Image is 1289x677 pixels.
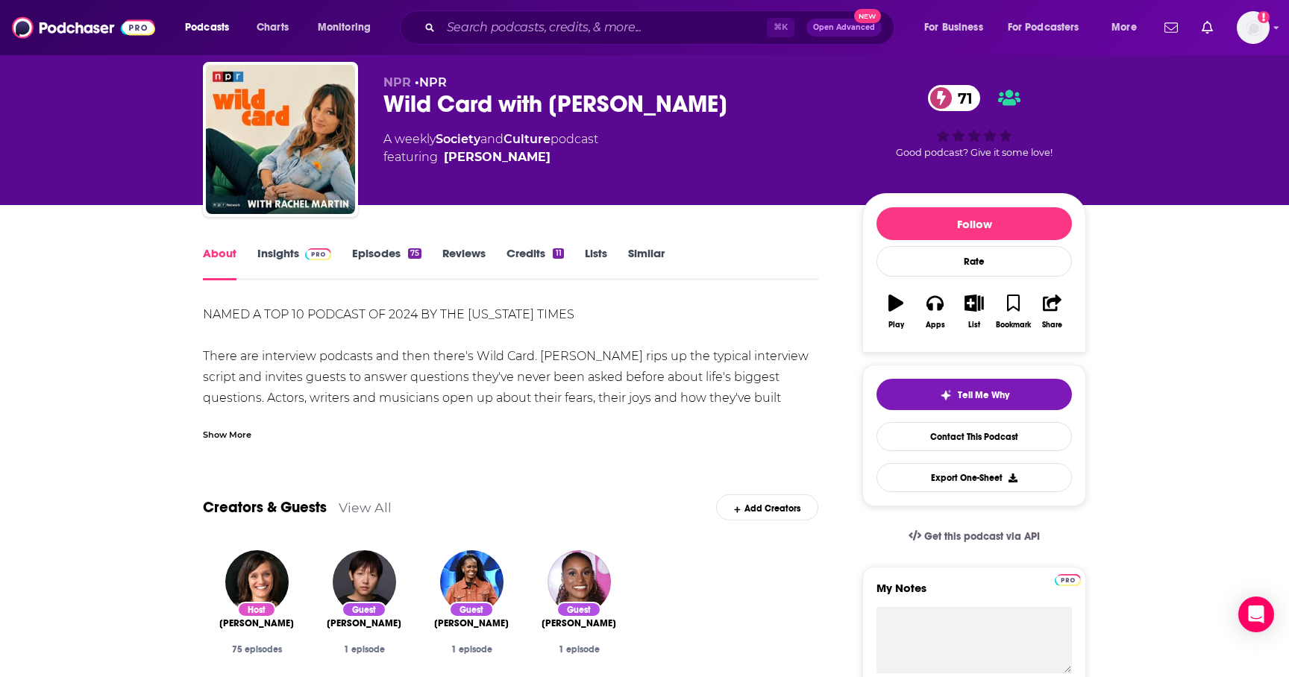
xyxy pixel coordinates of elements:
a: Rachel Martin [219,617,294,629]
span: For Business [924,17,983,38]
div: Play [888,321,904,330]
img: tell me why sparkle [940,389,952,401]
span: Charts [257,17,289,38]
img: Rachel Martin [225,550,289,614]
div: 1 episode [537,644,621,655]
a: Charts [247,16,298,40]
div: Share [1042,321,1062,330]
div: Bookmark [996,321,1031,330]
div: Guest [449,602,494,617]
span: [PERSON_NAME] [434,617,509,629]
div: List [968,321,980,330]
button: List [955,285,994,338]
img: Michelle Obama [440,550,504,614]
button: Open AdvancedNew [806,19,882,37]
span: NPR [383,75,411,89]
button: open menu [998,16,1101,40]
a: Episodes75 [352,246,421,280]
svg: Add a profile image [1258,11,1270,23]
div: A weekly podcast [383,130,598,166]
button: Apps [915,285,954,338]
span: Tell Me Why [958,389,1009,401]
button: Show profile menu [1237,11,1270,44]
a: Society [436,132,480,146]
label: My Notes [876,581,1072,607]
a: Rachel Martin [444,148,551,166]
a: 71 [928,85,980,111]
a: Celine Song [327,617,401,629]
div: 11 [553,248,563,259]
button: open menu [307,16,390,40]
span: • [415,75,447,89]
button: Follow [876,207,1072,240]
img: Podchaser Pro [305,248,331,260]
div: Add Creators [716,494,818,520]
span: Good podcast? Give it some love! [896,147,1053,158]
div: Guest [556,602,601,617]
span: and [480,132,504,146]
a: About [203,246,236,280]
img: Issa Rae [548,550,611,614]
div: Search podcasts, credits, & more... [414,10,909,45]
img: Podchaser - Follow, Share and Rate Podcasts [12,13,155,42]
a: Show notifications dropdown [1196,15,1219,40]
span: Podcasts [185,17,229,38]
a: Michelle Obama [434,617,509,629]
button: open menu [1101,16,1155,40]
a: Contact This Podcast [876,422,1072,451]
input: Search podcasts, credits, & more... [441,16,767,40]
a: View All [339,500,392,515]
div: 71Good podcast? Give it some love! [862,75,1086,168]
button: Export One-Sheet [876,463,1072,492]
button: open menu [914,16,1002,40]
span: Monitoring [318,17,371,38]
div: NAMED A TOP 10 PODCAST OF 2024 BY THE [US_STATE] TIMES There are interview podcasts and then ther... [203,304,818,492]
a: Reviews [442,246,486,280]
a: Lists [585,246,607,280]
button: Bookmark [994,285,1032,338]
div: Apps [926,321,945,330]
span: New [854,9,881,23]
div: Guest [342,602,386,617]
a: NPR [419,75,447,89]
span: Get this podcast via API [924,530,1040,543]
a: Issa Rae [542,617,616,629]
span: 71 [943,85,980,111]
span: [PERSON_NAME] [327,617,401,629]
span: For Podcasters [1008,17,1079,38]
span: More [1111,17,1137,38]
span: featuring [383,148,598,166]
a: Similar [628,246,665,280]
div: 1 episode [322,644,406,655]
div: 75 [408,248,421,259]
a: Pro website [1055,572,1081,586]
button: Share [1033,285,1072,338]
a: InsightsPodchaser Pro [257,246,331,280]
img: User Profile [1237,11,1270,44]
div: Open Intercom Messenger [1238,596,1274,632]
button: Play [876,285,915,338]
a: Creators & Guests [203,498,327,517]
span: Logged in as rowan.sullivan [1237,11,1270,44]
img: Wild Card with Rachel Martin [206,65,355,214]
div: 75 episodes [215,644,298,655]
div: 1 episode [430,644,513,655]
span: [PERSON_NAME] [542,617,616,629]
span: Open Advanced [813,24,875,31]
span: ⌘ K [767,18,794,37]
a: Get this podcast via API [897,518,1052,555]
div: Host [237,602,276,617]
button: tell me why sparkleTell Me Why [876,379,1072,410]
a: Show notifications dropdown [1158,15,1184,40]
a: Credits11 [506,246,563,280]
img: Celine Song [333,550,396,614]
div: Rate [876,246,1072,277]
span: [PERSON_NAME] [219,617,294,629]
img: Podchaser Pro [1055,574,1081,586]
